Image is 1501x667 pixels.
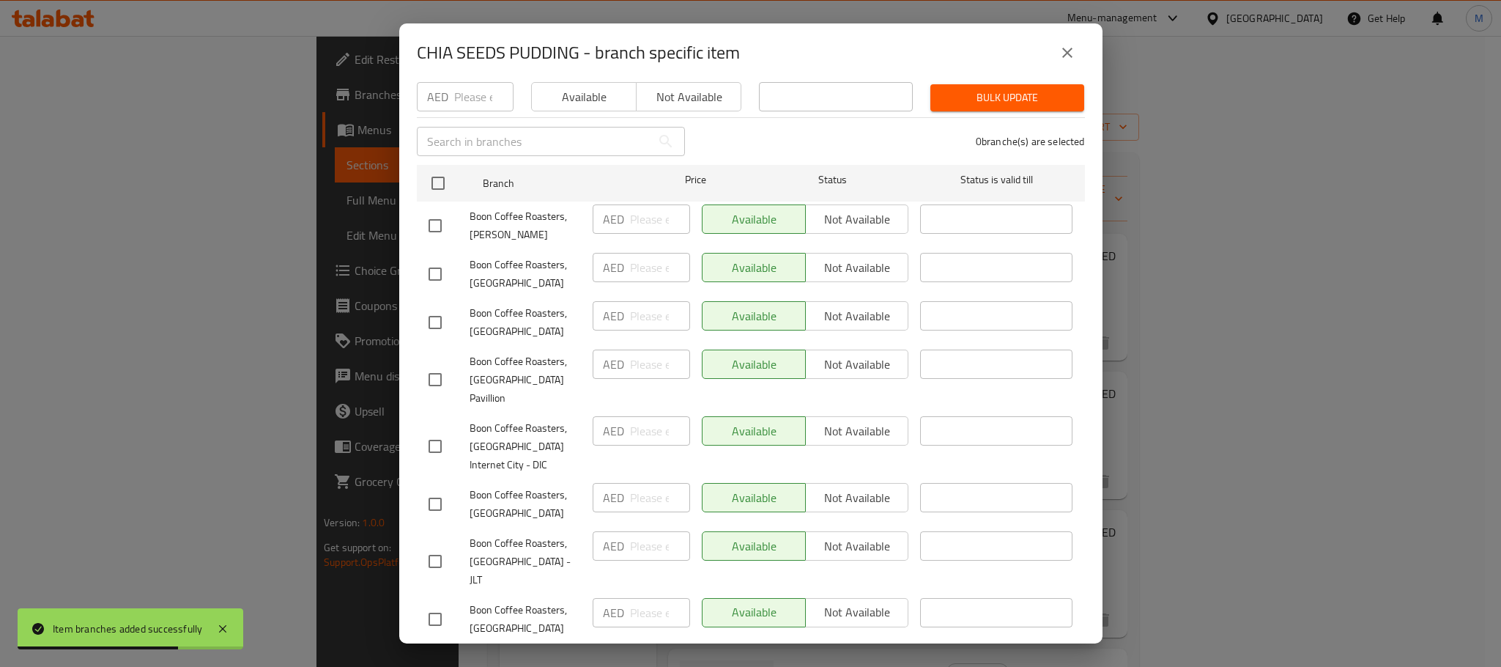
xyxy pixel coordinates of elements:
[630,598,690,627] input: Please enter price
[470,207,581,244] span: Boon Coffee Roasters, [PERSON_NAME]
[603,355,624,373] p: AED
[630,253,690,282] input: Please enter price
[603,537,624,555] p: AED
[454,82,514,111] input: Please enter price
[630,301,690,331] input: Please enter price
[920,171,1072,189] span: Status is valid till
[417,41,740,65] h2: CHIA SEEDS PUDDING - branch specific item
[538,86,631,108] span: Available
[756,171,908,189] span: Status
[630,531,690,561] input: Please enter price
[630,483,690,512] input: Please enter price
[603,259,624,276] p: AED
[636,82,741,111] button: Not available
[1050,35,1085,70] button: close
[470,353,581,408] span: Boon Coffee Roasters, [GEOGRAPHIC_DATA] Pavillion
[470,256,581,292] span: Boon Coffee Roasters, [GEOGRAPHIC_DATA]
[470,486,581,523] span: Boon Coffee Roasters, [GEOGRAPHIC_DATA]
[976,134,1085,149] p: 0 branche(s) are selected
[470,534,581,589] span: Boon Coffee Roasters, [GEOGRAPHIC_DATA] - JLT
[531,82,637,111] button: Available
[942,89,1072,107] span: Bulk update
[483,174,635,193] span: Branch
[470,601,581,638] span: Boon Coffee Roasters, [GEOGRAPHIC_DATA]
[53,621,202,637] div: Item branches added successfully
[630,416,690,446] input: Please enter price
[603,489,624,506] p: AED
[427,88,448,106] p: AED
[603,307,624,325] p: AED
[642,86,735,108] span: Not available
[647,171,744,189] span: Price
[630,204,690,234] input: Please enter price
[603,210,624,228] p: AED
[603,604,624,622] p: AED
[603,422,624,440] p: AED
[470,304,581,341] span: Boon Coffee Roasters, [GEOGRAPHIC_DATA]
[470,419,581,474] span: Boon Coffee Roasters, [GEOGRAPHIC_DATA] Internet City - DIC
[417,127,651,156] input: Search in branches
[630,350,690,379] input: Please enter price
[930,84,1084,111] button: Bulk update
